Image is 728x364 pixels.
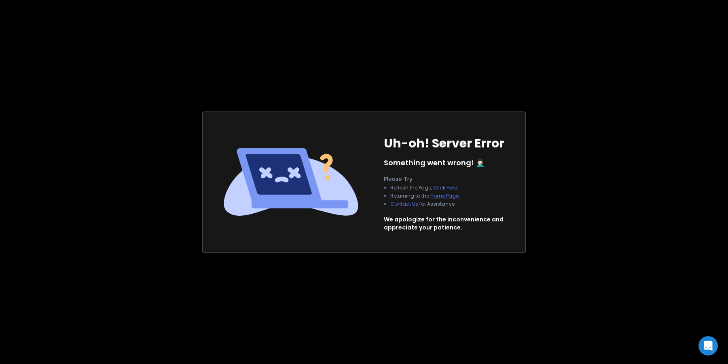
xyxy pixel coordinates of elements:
a: Click Here [433,184,457,191]
p: We apologize for the inconvenience and appreciate your patience. [384,215,504,231]
li: for Assistance [390,201,460,207]
li: Refresh the Page, . [390,185,460,191]
p: Something went wrong! 🤦🏻‍♂️ [384,157,485,168]
h1: Uh-oh! Server Error [384,136,504,151]
p: Please Try: [384,175,466,183]
li: Returning to the . [390,193,460,199]
a: Home Page [430,192,459,199]
div: Open Intercom Messenger [698,336,718,356]
button: Contact Us [390,201,418,207]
